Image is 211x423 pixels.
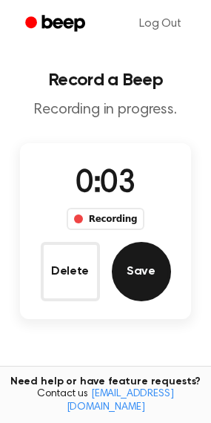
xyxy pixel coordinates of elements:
div: Recording [67,208,144,230]
h1: Record a Beep [12,71,199,89]
span: Contact us [9,388,202,414]
button: Save Audio Record [112,242,171,301]
a: [EMAIL_ADDRESS][DOMAIN_NAME] [67,389,174,413]
p: Recording in progress. [12,101,199,119]
a: Beep [15,10,98,39]
span: 0:03 [76,168,135,200]
button: Delete Audio Record [41,242,100,301]
a: Log Out [124,6,196,42]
